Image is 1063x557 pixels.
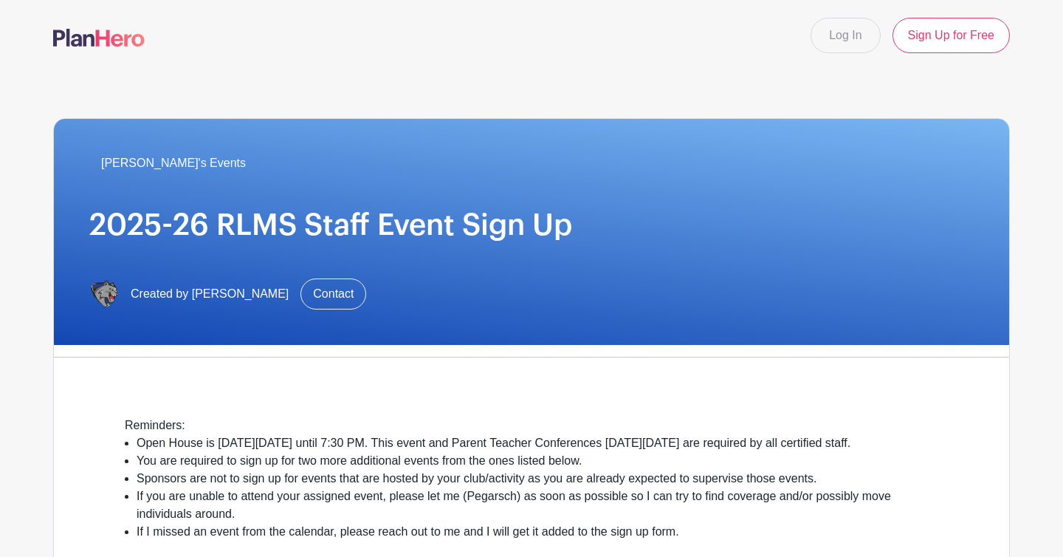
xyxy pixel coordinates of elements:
a: Log In [811,18,880,53]
span: [PERSON_NAME]'s Events [101,154,246,172]
li: If you are unable to attend your assigned event, please let me (Pegarsch) as soon as possible so ... [137,488,938,523]
a: Contact [300,278,366,310]
img: logo-507f7623f17ff9eddc593b1ce0a138ce2505c220e1c5a4e2b4648c50719b7d32.svg [53,29,145,47]
li: You are required to sign up for two more additional events from the ones listed below. [137,452,938,470]
li: Open House is [DATE][DATE] until 7:30 PM. This event and Parent Teacher Conferences [DATE][DATE] ... [137,434,938,452]
li: Sponsors are not to sign up for events that are hosted by your club/activity as you are already e... [137,470,938,488]
img: IMG_6734.PNG [89,279,119,309]
li: If I missed an event from the calendar, please reach out to me and I will get it added to the sig... [137,523,938,541]
h1: 2025-26 RLMS Staff Event Sign Up [89,208,974,243]
span: Created by [PERSON_NAME] [131,285,289,303]
a: Sign Up for Free [892,18,1010,53]
div: Reminders: [125,417,938,434]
